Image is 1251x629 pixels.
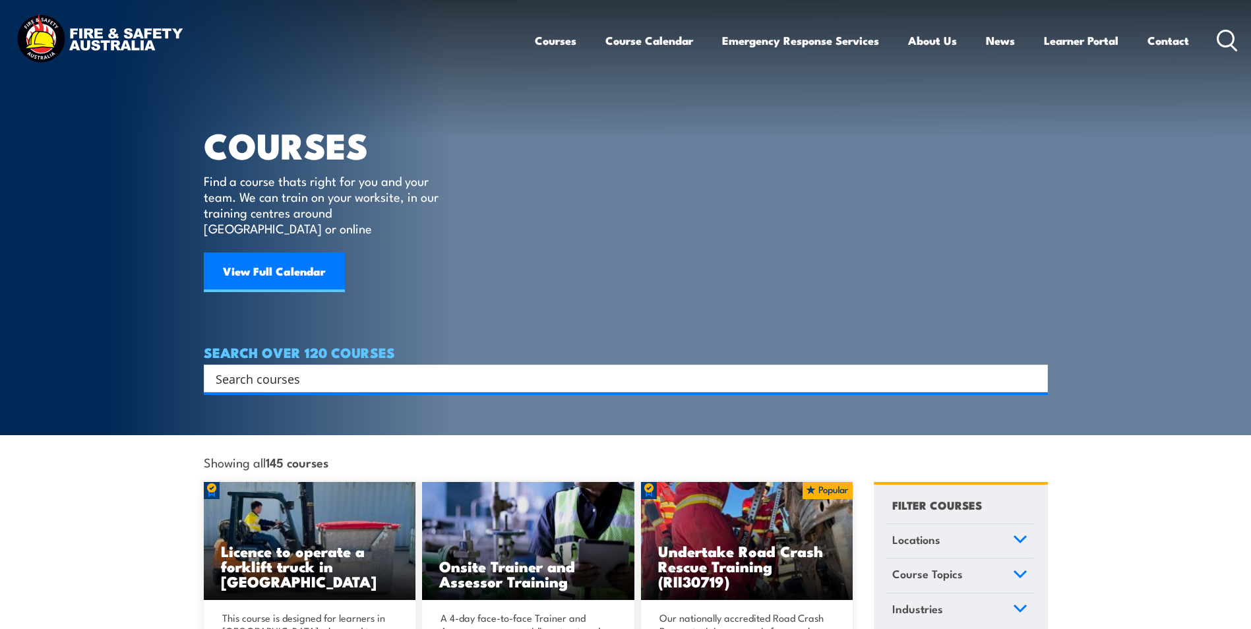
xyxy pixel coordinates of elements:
img: Safety For Leaders [422,482,634,601]
a: Industries [886,593,1033,628]
img: Licence to operate a forklift truck Training [204,482,416,601]
span: Locations [892,531,940,549]
form: Search form [218,369,1022,388]
input: Search input [216,369,1019,388]
a: Learner Portal [1044,23,1118,58]
h1: COURSES [204,129,458,160]
a: Course Topics [886,558,1033,593]
a: About Us [908,23,957,58]
a: Locations [886,524,1033,558]
a: View Full Calendar [204,253,345,292]
a: Onsite Trainer and Assessor Training [422,482,634,601]
span: Industries [892,600,943,618]
a: Course Calendar [605,23,693,58]
strong: 145 courses [266,453,328,471]
a: News [986,23,1015,58]
h3: Licence to operate a forklift truck in [GEOGRAPHIC_DATA] [221,543,399,589]
button: Search magnifier button [1025,369,1043,388]
h4: FILTER COURSES [892,496,982,514]
a: Courses [535,23,576,58]
a: Contact [1147,23,1189,58]
a: Licence to operate a forklift truck in [GEOGRAPHIC_DATA] [204,482,416,601]
a: Emergency Response Services [722,23,879,58]
span: Showing all [204,455,328,469]
a: Undertake Road Crash Rescue Training (RII30719) [641,482,853,601]
h3: Undertake Road Crash Rescue Training (RII30719) [658,543,836,589]
h4: SEARCH OVER 120 COURSES [204,345,1048,359]
img: Road Crash Rescue Training [641,482,853,601]
p: Find a course thats right for you and your team. We can train on your worksite, in our training c... [204,173,444,236]
h3: Onsite Trainer and Assessor Training [439,558,617,589]
span: Course Topics [892,565,963,583]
